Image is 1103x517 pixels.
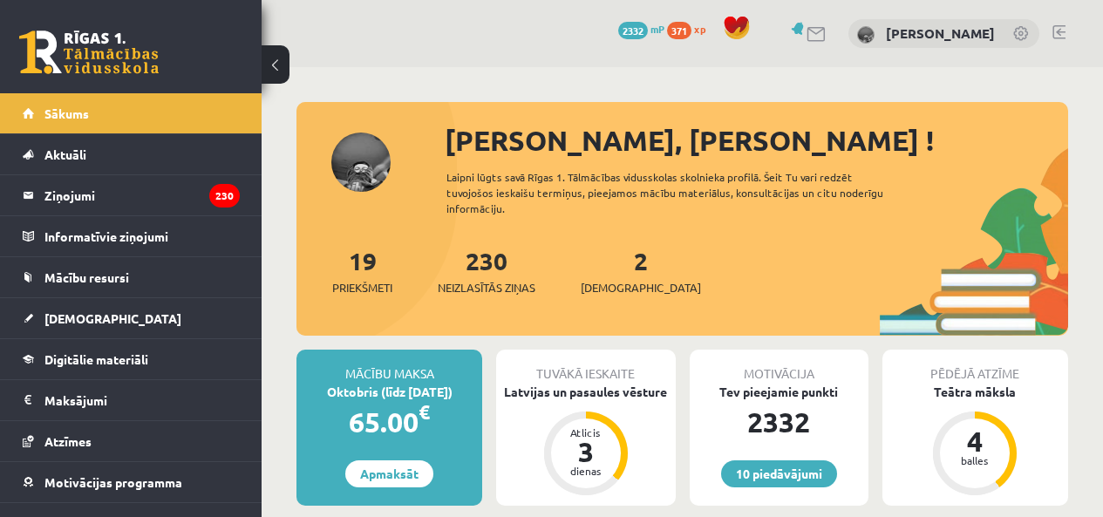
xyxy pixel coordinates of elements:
[44,216,240,256] legend: Informatīvie ziņojumi
[44,351,148,367] span: Digitālie materiāli
[209,184,240,207] i: 230
[446,169,909,216] div: Laipni lūgts savā Rīgas 1. Tālmācības vidusskolas skolnieka profilā. Šeit Tu vari redzēt tuvojošo...
[618,22,664,36] a: 2332 mP
[438,245,535,296] a: 230Neizlasītās ziņas
[44,269,129,285] span: Mācību resursi
[445,119,1068,161] div: [PERSON_NAME], [PERSON_NAME] !
[19,31,159,74] a: Rīgas 1. Tālmācības vidusskola
[44,474,182,490] span: Motivācijas programma
[23,462,240,502] a: Motivācijas programma
[560,427,612,438] div: Atlicis
[296,383,482,401] div: Oktobris (līdz [DATE])
[44,310,181,326] span: [DEMOGRAPHIC_DATA]
[23,216,240,256] a: Informatīvie ziņojumi
[296,350,482,383] div: Mācību maksa
[857,26,875,44] img: Elizabete Nabijeva
[23,257,240,297] a: Mācību resursi
[332,245,392,296] a: 19Priekšmeti
[23,380,240,420] a: Maksājumi
[496,383,675,498] a: Latvijas un pasaules vēsture Atlicis 3 dienas
[23,421,240,461] a: Atzīmes
[345,460,433,487] a: Apmaksāt
[438,279,535,296] span: Neizlasītās ziņas
[44,105,89,121] span: Sākums
[560,438,612,466] div: 3
[44,146,86,162] span: Aktuāli
[886,24,995,42] a: [PERSON_NAME]
[694,22,705,36] span: xp
[23,298,240,338] a: [DEMOGRAPHIC_DATA]
[882,350,1068,383] div: Pēdējā atzīme
[667,22,691,39] span: 371
[618,22,648,39] span: 2332
[23,339,240,379] a: Digitālie materiāli
[23,175,240,215] a: Ziņojumi230
[560,466,612,476] div: dienas
[44,433,92,449] span: Atzīmes
[882,383,1068,401] div: Teātra māksla
[650,22,664,36] span: mP
[949,427,1001,455] div: 4
[721,460,837,487] a: 10 piedāvājumi
[496,383,675,401] div: Latvijas un pasaules vēsture
[882,383,1068,498] a: Teātra māksla 4 balles
[296,401,482,443] div: 65.00
[690,350,868,383] div: Motivācija
[496,350,675,383] div: Tuvākā ieskaite
[44,175,240,215] legend: Ziņojumi
[581,245,701,296] a: 2[DEMOGRAPHIC_DATA]
[332,279,392,296] span: Priekšmeti
[690,383,868,401] div: Tev pieejamie punkti
[419,399,430,425] span: €
[949,455,1001,466] div: balles
[667,22,714,36] a: 371 xp
[23,93,240,133] a: Sākums
[23,134,240,174] a: Aktuāli
[690,401,868,443] div: 2332
[44,380,240,420] legend: Maksājumi
[581,279,701,296] span: [DEMOGRAPHIC_DATA]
